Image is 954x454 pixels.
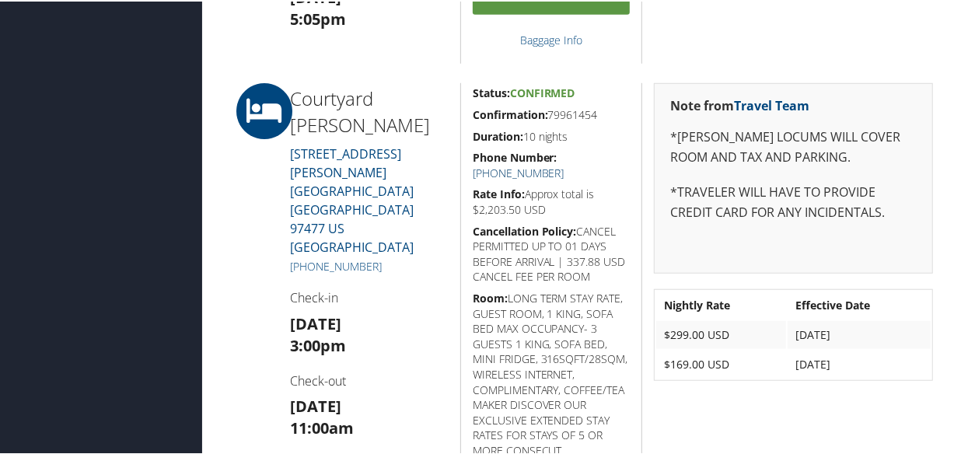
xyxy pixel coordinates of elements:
strong: Phone Number: [473,148,557,163]
a: Baggage Info [520,31,582,46]
td: [DATE] [788,320,931,347]
a: [STREET_ADDRESS][PERSON_NAME][GEOGRAPHIC_DATA] [GEOGRAPHIC_DATA] 97477 US [GEOGRAPHIC_DATA] [290,144,414,254]
strong: Room: [473,289,508,304]
strong: 5:05pm [290,7,346,28]
strong: Note from [670,96,809,113]
strong: Status: [473,84,510,99]
a: Travel Team [734,96,809,113]
h5: 10 nights [473,127,631,143]
strong: Rate Info: [473,185,525,200]
h5: Approx total is $2,203.50 USD [473,185,631,215]
span: Confirmed [510,84,575,99]
h5: CANCEL PERMITTED UP TO 01 DAYS BEFORE ARRIVAL | 337.88 USD CANCEL FEE PER ROOM [473,222,631,283]
a: [PHONE_NUMBER] [473,164,564,179]
td: $299.00 USD [656,320,786,347]
strong: [DATE] [290,312,341,333]
td: $169.00 USD [656,349,786,377]
strong: 11:00am [290,416,354,437]
a: [PHONE_NUMBER] [290,257,382,272]
p: *[PERSON_NAME] LOCUMS WILL COVER ROOM AND TAX AND PARKING. [670,126,917,166]
strong: Confirmation: [473,106,548,120]
strong: 3:00pm [290,334,346,354]
th: Effective Date [788,290,931,318]
strong: Cancellation Policy: [473,222,577,237]
th: Nightly Rate [656,290,786,318]
strong: Duration: [473,127,523,142]
strong: [DATE] [290,394,341,415]
h5: 79961454 [473,106,631,121]
h2: Courtyard [PERSON_NAME] [290,84,449,136]
h4: Check-out [290,371,449,388]
h4: Check-in [290,288,449,305]
p: *TRAVELER WILL HAVE TO PROVIDE CREDIT CARD FOR ANY INCIDENTALS. [670,181,917,221]
td: [DATE] [788,349,931,377]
